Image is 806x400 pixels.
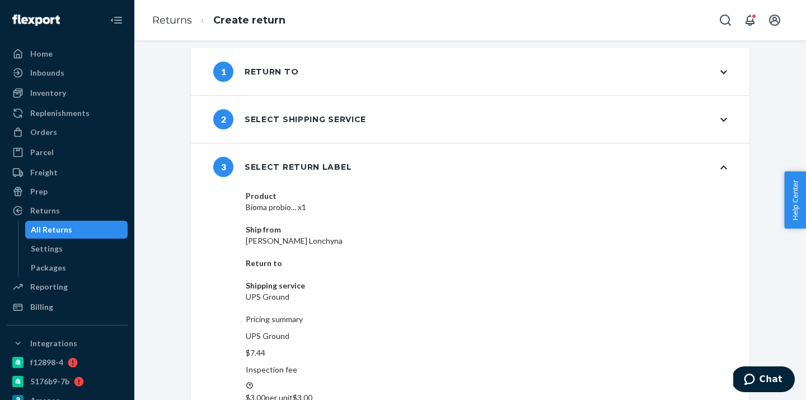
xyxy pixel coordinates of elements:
[30,108,90,119] div: Replenishments
[25,259,128,277] a: Packages
[733,366,795,394] iframe: Opens a widget where you can chat to one of our agents
[105,9,128,31] button: Close Navigation
[30,87,66,99] div: Inventory
[213,109,233,129] span: 2
[30,357,63,368] div: f12898-4
[763,9,786,31] button: Open account menu
[30,127,57,138] div: Orders
[7,183,128,201] a: Prep
[7,278,128,296] a: Reporting
[246,291,727,303] dd: UPS Ground
[7,354,128,371] a: f12898-4
[25,221,128,239] a: All Returns
[31,262,66,273] div: Packages
[30,376,69,387] div: 5176b9-7b
[7,164,128,182] a: Freight
[7,104,128,122] a: Replenishments
[7,334,128,352] button: Integrations
[246,331,727,342] p: UPS Ground
[30,167,58,178] div: Freight
[31,243,63,254] div: Settings
[31,224,72,235] div: All Returns
[30,205,60,216] div: Returns
[143,4,294,37] ol: breadcrumbs
[7,45,128,63] a: Home
[246,347,727,359] p: $7.44
[7,123,128,141] a: Orders
[246,202,727,213] dd: Bioma probio... x1
[30,338,77,349] div: Integrations
[246,224,727,235] dt: Ship from
[246,364,727,375] p: Inspection fee
[784,171,806,229] button: Help Center
[7,143,128,161] a: Parcel
[246,190,727,202] dt: Product
[246,280,727,291] dt: Shipping service
[213,109,366,129] div: Select shipping service
[30,186,48,197] div: Prep
[213,62,298,82] div: Return to
[246,258,727,269] dt: Return to
[25,240,128,258] a: Settings
[7,202,128,220] a: Returns
[213,157,233,177] span: 3
[30,48,53,59] div: Home
[7,298,128,316] a: Billing
[30,281,68,292] div: Reporting
[213,14,285,26] a: Create return
[30,67,64,78] div: Inbounds
[12,15,60,26] img: Flexport logo
[30,147,54,158] div: Parcel
[7,373,128,390] a: 5176b9-7b
[246,235,727,246] dd: [PERSON_NAME] Lonchyna
[213,157,352,177] div: Select return label
[714,9,737,31] button: Open Search Box
[30,301,53,313] div: Billing
[213,62,233,82] span: 1
[152,14,192,26] a: Returns
[739,9,761,31] button: Open notifications
[246,314,727,325] p: Pricing summary
[7,64,128,82] a: Inbounds
[7,84,128,102] a: Inventory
